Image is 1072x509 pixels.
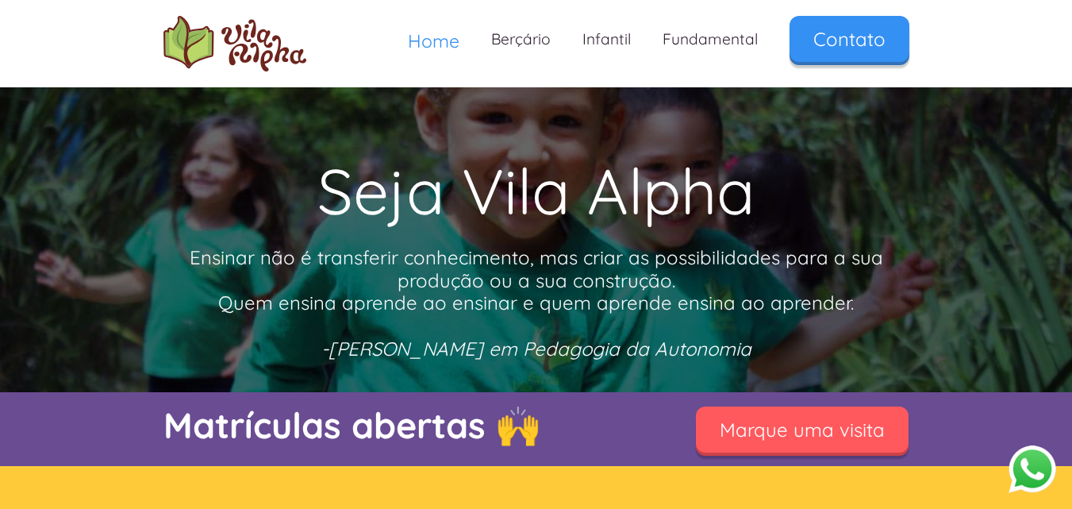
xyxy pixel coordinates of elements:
a: Contato [790,16,909,62]
span: Home [408,29,459,52]
p: Matrículas abertas 🙌 [163,400,655,450]
h1: Seja Vila Alpha [163,143,909,238]
button: Abrir WhatsApp [1009,445,1056,493]
img: logo Escola Vila Alpha [163,16,306,71]
a: Fundamental [647,16,774,63]
a: Home [392,16,475,66]
p: Ensinar não é transferir conhecimento, mas criar as possibilidades para a sua produção ou a sua c... [163,246,909,361]
a: Marque uma visita [696,407,909,453]
em: -[PERSON_NAME] em Pedagogia da Autonomia [321,337,751,361]
a: Infantil [567,16,647,63]
a: Berçário [475,16,567,63]
a: home [163,16,306,71]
